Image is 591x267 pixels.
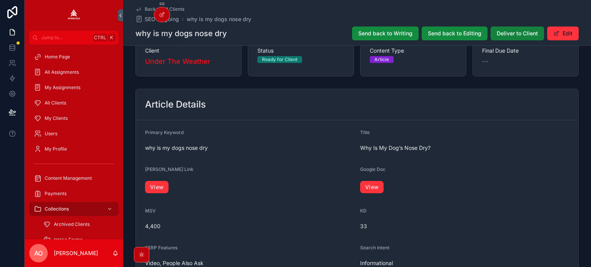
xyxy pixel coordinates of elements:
[497,30,538,37] span: Deliver to Client
[360,245,389,250] span: Search Intent
[428,30,481,37] span: Send back to Editing
[45,85,80,91] span: My Assignments
[145,208,156,214] span: MSV
[360,208,367,214] span: KD
[360,166,386,172] span: Google Doc
[93,34,107,41] span: Ctrl
[360,222,569,230] span: 33
[45,100,66,106] span: All Clients
[29,81,119,95] a: My Assignments
[45,175,92,181] span: Content Management
[360,181,384,193] a: View
[29,65,119,79] a: All Assignments
[360,129,370,135] span: Title
[145,181,169,193] a: View
[360,144,569,152] span: Why Is My Dog’s Nose Dry?
[491,27,544,40] button: Deliver to Client
[45,191,67,197] span: Payments
[257,47,344,55] span: Status
[145,166,194,172] span: [PERSON_NAME] Link
[482,47,569,55] span: Final Due Date
[422,27,487,40] button: Send back to Editing
[358,30,412,37] span: Send back to Writing
[145,222,354,230] span: 4,400
[25,45,123,239] div: scrollable content
[370,47,457,55] span: Content Type
[45,146,67,152] span: My Profile
[374,56,389,63] div: Article
[145,98,206,111] h2: Article Details
[135,15,179,23] a: SEO Ongoing
[45,115,68,121] span: My Clients
[145,15,179,23] span: SEO Ongoing
[29,50,119,64] a: Home Page
[45,69,79,75] span: All Assignments
[54,221,90,227] span: Archived Clients
[145,144,354,152] span: why is my dogs nose dry
[145,6,184,12] span: Back to All Clients
[145,47,232,55] span: Client
[135,28,227,39] h1: why is my dogs nose dry
[109,35,115,41] span: K
[41,35,90,41] span: Jump to...
[29,187,119,201] a: Payments
[45,131,57,137] span: Users
[187,15,251,23] a: why is my dogs nose dry
[54,237,82,243] span: Intake Forms
[38,217,119,231] a: Archived Clients
[262,56,297,63] div: Ready for Client
[45,206,69,212] span: Collections
[29,142,119,156] a: My Profile
[547,27,579,40] button: Edit
[482,56,488,67] span: --
[352,27,419,40] button: Send back to Writing
[29,127,119,141] a: Users
[145,245,177,250] span: SERP Features
[29,111,119,125] a: My Clients
[29,202,119,216] a: Collections
[29,96,119,110] a: All Clients
[38,233,119,247] a: Intake Forms
[145,56,210,67] a: Under The Weather
[29,31,119,45] button: Jump to...CtrlK
[54,249,98,257] p: [PERSON_NAME]
[135,6,184,12] a: Back to All Clients
[360,259,569,267] span: Informational
[68,9,80,22] img: App logo
[145,259,354,267] span: Video, People Also Ask
[29,171,119,185] a: Content Management
[45,54,70,60] span: Home Page
[145,129,184,135] span: Primary Keyword
[34,249,43,258] span: AO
